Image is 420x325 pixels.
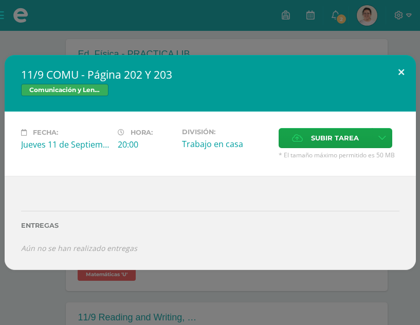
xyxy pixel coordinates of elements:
span: * El tamaño máximo permitido es 50 MB [279,151,399,159]
span: Hora: [131,129,153,136]
div: Jueves 11 de Septiembre [21,139,109,150]
i: Aún no se han realizado entregas [21,243,137,253]
span: Comunicación y Lenguaje [21,84,108,96]
label: Entregas [21,222,399,229]
span: Fecha: [33,129,58,136]
label: División: [182,128,270,136]
h2: 11/9 COMU - Página 202 Y 203 [21,67,399,82]
div: Trabajo en casa [182,138,270,150]
div: 20:00 [118,139,174,150]
button: Close (Esc) [387,55,416,90]
span: Subir tarea [311,129,359,148]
